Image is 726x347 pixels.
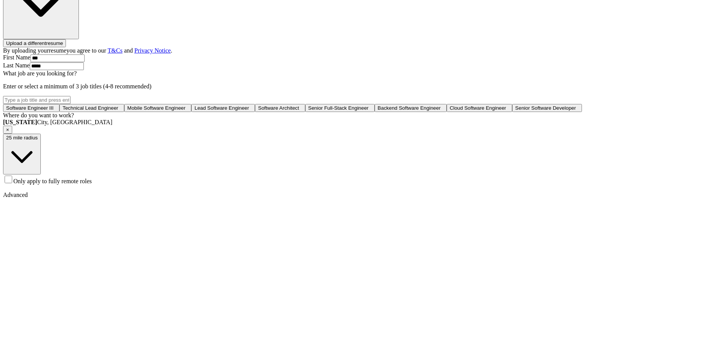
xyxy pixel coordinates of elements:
button: Senior Software Developer [512,104,582,112]
label: Last Name [3,62,30,69]
span: Senior Full-Stack Engineer [308,105,369,111]
input: Type a job title and press enter [3,96,71,104]
span: Software Engineer III [6,105,53,111]
span: Mobile Software Engineer [127,105,186,111]
span: Backend Software Engineer [378,105,441,111]
a: Privacy Notice [135,47,171,54]
button: Senior Full-Stack Engineer [305,104,375,112]
span: × [6,127,9,133]
button: × [3,126,12,134]
span: Technical Lead Engineer [63,105,118,111]
button: Software Architect [255,104,305,112]
input: Only apply to fully remote roles [5,176,12,183]
label: What job are you looking for? [3,70,77,77]
span: 25 mile radius [6,135,38,141]
span: Lead Software Engineer [194,105,249,111]
div: By uploading your resume you agree to our and . [3,47,723,54]
span: Senior Software Developer [515,105,576,111]
a: T&Cs [107,47,122,54]
button: 25 mile radius [3,134,41,174]
button: Technical Lead Engineer [59,104,124,112]
button: Cloud Software Engineer [447,104,512,112]
button: Backend Software Engineer [375,104,447,112]
label: Where do you want to work? [3,112,74,118]
span: Cloud Software Engineer [450,105,506,111]
button: Upload a differentresume [3,39,66,47]
button: Software Engineer III [3,104,59,112]
button: Lead Software Engineer [191,104,255,112]
strong: [US_STATE] [3,119,37,125]
p: Enter or select a minimum of 3 job titles (4-8 recommended) [3,83,723,90]
div: City, [GEOGRAPHIC_DATA] [3,119,723,126]
span: Software Architect [258,105,299,111]
span: Advanced [3,192,28,198]
span: Only apply to fully remote roles [13,178,92,184]
label: First Name [3,54,30,61]
button: Mobile Software Engineer [124,104,191,112]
